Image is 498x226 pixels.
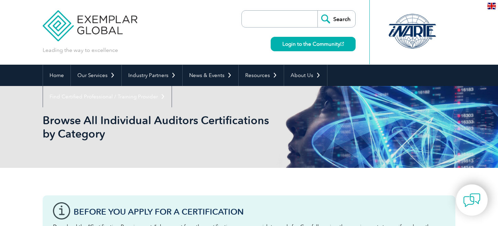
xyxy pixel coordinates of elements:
[284,65,327,86] a: About Us
[239,65,284,86] a: Resources
[183,65,238,86] a: News & Events
[487,3,496,9] img: en
[43,65,71,86] a: Home
[122,65,182,86] a: Industry Partners
[74,207,445,216] h3: Before You Apply For a Certification
[463,192,480,209] img: contact-chat.png
[317,11,355,27] input: Search
[71,65,121,86] a: Our Services
[43,86,172,107] a: Find Certified Professional / Training Provider
[271,37,356,51] a: Login to the Community
[43,114,307,140] h1: Browse All Individual Auditors Certifications by Category
[43,46,118,54] p: Leading the way to excellence
[340,42,344,46] img: open_square.png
